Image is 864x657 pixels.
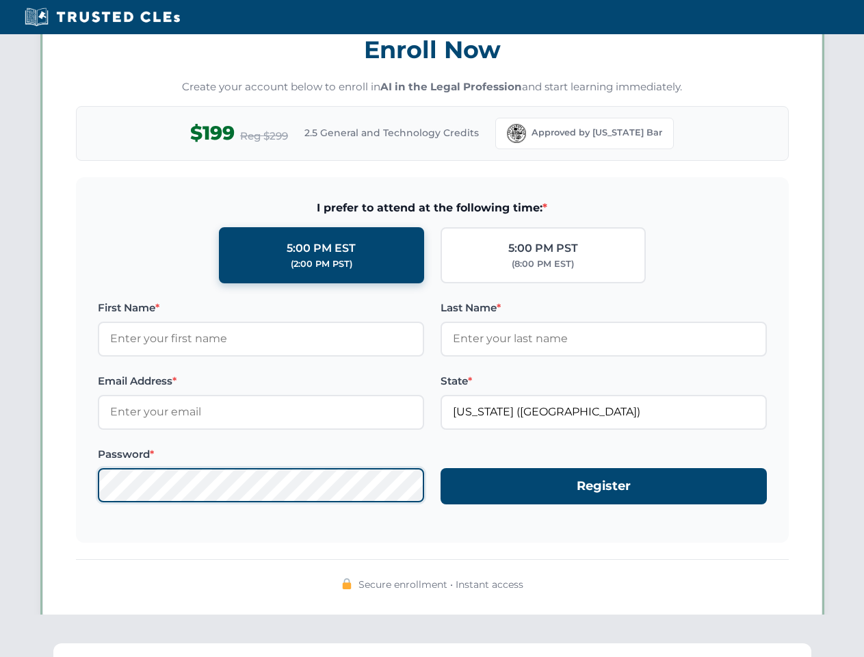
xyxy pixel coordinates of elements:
[358,577,523,592] span: Secure enrollment • Instant access
[240,128,288,144] span: Reg $299
[98,300,424,316] label: First Name
[98,395,424,429] input: Enter your email
[441,300,767,316] label: Last Name
[287,240,356,257] div: 5:00 PM EST
[76,79,789,95] p: Create your account below to enroll in and start learning immediately.
[532,126,662,140] span: Approved by [US_STATE] Bar
[190,118,235,149] span: $199
[508,240,578,257] div: 5:00 PM PST
[291,257,352,271] div: (2:00 PM PST)
[304,125,479,140] span: 2.5 General and Technology Credits
[441,395,767,429] input: Florida (FL)
[380,80,522,93] strong: AI in the Legal Profession
[98,446,424,463] label: Password
[441,468,767,504] button: Register
[441,322,767,356] input: Enter your last name
[76,28,789,71] h3: Enroll Now
[507,124,526,143] img: Florida Bar
[21,7,184,27] img: Trusted CLEs
[98,322,424,356] input: Enter your first name
[98,199,767,217] span: I prefer to attend at the following time:
[98,373,424,389] label: Email Address
[512,257,574,271] div: (8:00 PM EST)
[341,578,352,589] img: 🔒
[441,373,767,389] label: State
